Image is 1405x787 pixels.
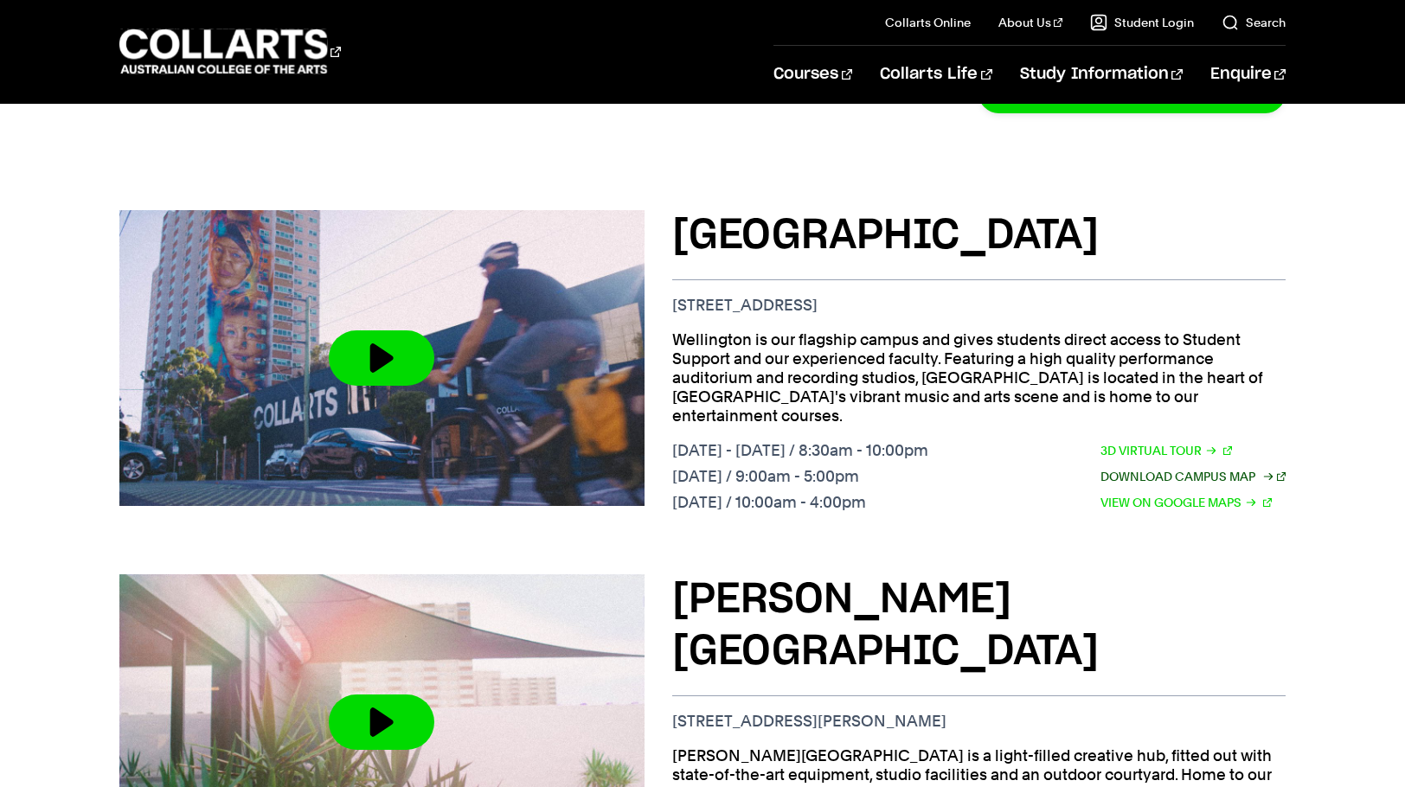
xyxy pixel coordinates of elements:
[1020,46,1183,103] a: Study Information
[672,574,1286,678] h3: [PERSON_NAME][GEOGRAPHIC_DATA]
[1090,14,1194,31] a: Student Login
[1222,14,1286,31] a: Search
[672,210,1286,262] h3: [GEOGRAPHIC_DATA]
[672,296,1286,315] p: [STREET_ADDRESS]
[672,441,928,460] p: [DATE] - [DATE] / 8:30am - 10:00pm
[1100,467,1286,486] a: Download Campus Map
[672,467,928,486] p: [DATE] / 9:00am - 5:00pm
[998,14,1062,31] a: About Us
[672,493,928,512] p: [DATE] / 10:00am - 4:00pm
[1100,493,1272,512] a: View on Google Maps
[1210,46,1286,103] a: Enquire
[672,330,1286,425] p: Wellington is our flagship campus and gives students direct access to Student Support and our exp...
[773,46,852,103] a: Courses
[119,27,341,76] div: Go to homepage
[119,210,645,505] img: Video thumbnail
[885,14,971,31] a: Collarts Online
[672,712,1286,731] p: [STREET_ADDRESS][PERSON_NAME]
[1100,441,1232,460] a: 3D Virtual Tour
[880,46,991,103] a: Collarts Life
